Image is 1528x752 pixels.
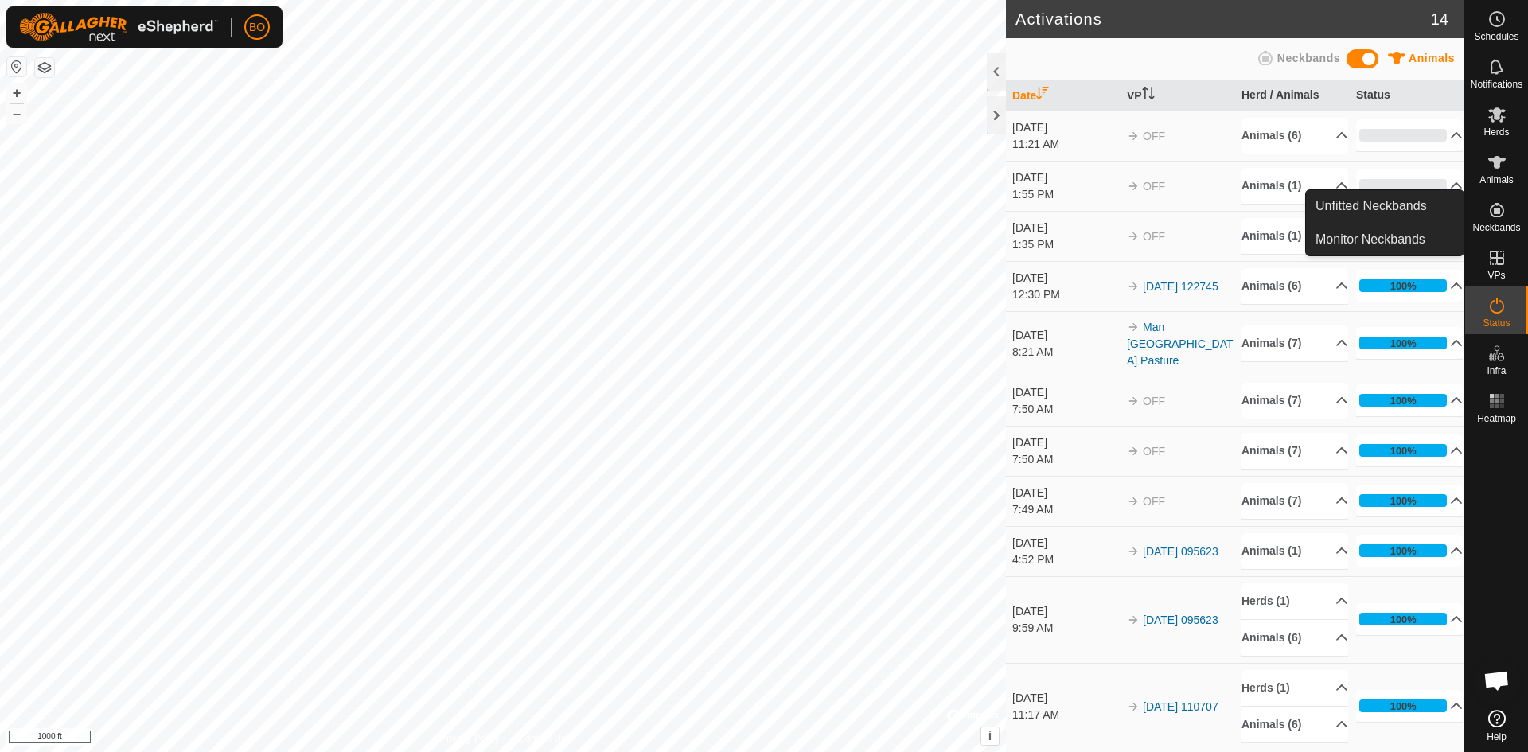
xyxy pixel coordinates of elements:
[1465,703,1528,748] a: Help
[1143,700,1218,713] a: [DATE] 110707
[1127,445,1140,458] img: arrow
[1471,80,1522,89] span: Notifications
[1143,280,1218,293] a: [DATE] 122745
[1012,603,1119,620] div: [DATE]
[1359,394,1447,407] div: 100%
[1350,80,1464,111] th: Status
[1316,230,1425,249] span: Monitor Neckbands
[1483,127,1509,137] span: Herds
[1477,414,1516,423] span: Heatmap
[1356,485,1463,516] p-accordion-header: 100%
[1473,657,1521,704] div: Open chat
[1127,700,1140,713] img: arrow
[1359,279,1447,292] div: 100%
[1241,707,1348,742] p-accordion-header: Animals (6)
[1036,89,1049,102] p-sorticon: Activate to sort
[1356,119,1463,151] p-accordion-header: 0%
[1356,327,1463,359] p-accordion-header: 100%
[1241,670,1348,706] p-accordion-header: Herds (1)
[1356,384,1463,416] p-accordion-header: 100%
[1241,218,1348,254] p-accordion-header: Animals (1)
[1012,401,1119,418] div: 7:50 AM
[440,731,500,746] a: Privacy Policy
[1012,707,1119,723] div: 11:17 AM
[1127,230,1140,243] img: arrow
[1012,270,1119,286] div: [DATE]
[1390,544,1417,559] div: 100%
[7,57,26,76] button: Reset Map
[1356,270,1463,302] p-accordion-header: 100%
[1306,224,1464,255] a: Monitor Neckbands
[1012,186,1119,203] div: 1:55 PM
[1127,495,1140,508] img: arrow
[519,731,566,746] a: Contact Us
[1359,337,1447,349] div: 100%
[981,727,999,745] button: i
[1121,80,1235,111] th: VP
[1409,52,1455,64] span: Animals
[1241,433,1348,469] p-accordion-header: Animals (7)
[1241,533,1348,569] p-accordion-header: Animals (1)
[1359,699,1447,712] div: 100%
[1479,175,1514,185] span: Animals
[1012,690,1119,707] div: [DATE]
[7,84,26,103] button: +
[7,104,26,123] button: –
[1143,614,1218,626] a: [DATE] 095623
[1012,169,1119,186] div: [DATE]
[1143,495,1165,508] span: OFF
[1241,583,1348,619] p-accordion-header: Herds (1)
[1241,268,1348,304] p-accordion-header: Animals (6)
[1359,544,1447,557] div: 100%
[1431,7,1448,31] span: 14
[1356,690,1463,722] p-accordion-header: 100%
[1390,493,1417,508] div: 100%
[1012,236,1119,253] div: 1:35 PM
[1306,190,1464,222] a: Unfitted Neckbands
[1012,501,1119,518] div: 7:49 AM
[1359,179,1447,192] div: 0%
[1390,443,1417,458] div: 100%
[1012,485,1119,501] div: [DATE]
[1127,614,1140,626] img: arrow
[1127,280,1140,293] img: arrow
[1127,545,1140,558] img: arrow
[1390,336,1417,351] div: 100%
[1012,344,1119,360] div: 8:21 AM
[1143,130,1165,142] span: OFF
[1390,612,1417,627] div: 100%
[1143,230,1165,243] span: OFF
[1241,620,1348,656] p-accordion-header: Animals (6)
[1487,271,1505,280] span: VPs
[249,19,265,36] span: BO
[1012,620,1119,637] div: 9:59 AM
[1012,119,1119,136] div: [DATE]
[1390,699,1417,714] div: 100%
[1012,136,1119,153] div: 11:21 AM
[1127,321,1234,367] a: Man [GEOGRAPHIC_DATA] Pasture
[1012,286,1119,303] div: 12:30 PM
[1390,393,1417,408] div: 100%
[1359,494,1447,507] div: 100%
[1483,318,1510,328] span: Status
[1241,383,1348,419] p-accordion-header: Animals (7)
[1241,118,1348,154] p-accordion-header: Animals (6)
[1143,180,1165,193] span: OFF
[1142,89,1155,102] p-sorticon: Activate to sort
[1012,384,1119,401] div: [DATE]
[1127,395,1140,407] img: arrow
[1356,535,1463,567] p-accordion-header: 100%
[1487,366,1506,376] span: Infra
[1241,168,1348,204] p-accordion-header: Animals (1)
[1359,129,1447,142] div: 0%
[1241,483,1348,519] p-accordion-header: Animals (7)
[1487,732,1507,742] span: Help
[1356,169,1463,201] p-accordion-header: 0%
[1012,551,1119,568] div: 4:52 PM
[1012,535,1119,551] div: [DATE]
[1359,613,1447,625] div: 100%
[1241,325,1348,361] p-accordion-header: Animals (7)
[1012,451,1119,468] div: 7:50 AM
